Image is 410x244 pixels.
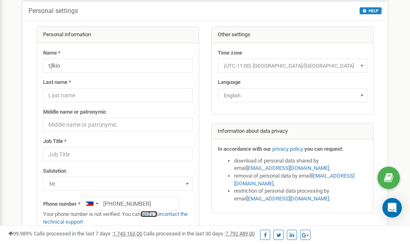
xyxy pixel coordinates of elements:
[247,196,329,202] a: [EMAIL_ADDRESS][DOMAIN_NAME]
[43,49,61,57] label: Name *
[218,146,271,152] strong: In accordance with our
[113,231,142,237] u: 1 743 163,00
[218,88,367,102] span: English
[43,108,106,116] label: Middle name or patronymic
[212,27,373,43] div: Other settings
[234,173,354,187] a: [EMAIL_ADDRESS][DOMAIN_NAME]
[226,231,255,237] u: 7 792 489,00
[234,157,367,172] li: download of personal data shared by email ,
[43,147,193,161] input: Job Title
[143,231,255,237] span: Calls processed in the last 30 days :
[212,123,373,140] div: Information about data privacy
[382,198,402,218] div: Open Intercom Messenger
[43,59,193,73] input: Name
[234,172,367,187] li: removal of personal data by email ,
[141,211,157,217] a: verify it
[43,211,193,226] p: Your phone number is not verified. You can or
[221,60,364,72] span: (UTC-11:00) Pacific/Midway
[43,200,80,208] label: Phone number *
[82,197,178,211] input: +1-800-555-55-55
[34,231,142,237] span: Calls processed in the last 7 days :
[218,49,242,57] label: Time zone
[304,146,343,152] strong: you can request:
[218,59,367,73] span: (UTC-11:00) Pacific/Midway
[37,27,199,43] div: Personal information
[28,7,78,15] h5: Personal settings
[43,211,188,225] a: contact the technical support
[234,187,367,202] li: restriction of personal data processing by email .
[218,79,241,86] label: Language
[221,90,364,101] span: English
[43,177,193,191] span: Mr.
[247,165,329,171] a: [EMAIL_ADDRESS][DOMAIN_NAME]
[272,146,303,152] a: privacy policy
[46,178,190,190] span: Mr.
[43,79,71,86] label: Last name *
[360,7,382,14] button: HELP
[8,231,33,237] span: 99,989%
[43,138,67,145] label: Job Title *
[82,197,101,210] div: Telephone country code
[43,88,193,102] input: Last name
[43,167,66,175] label: Salutation
[43,118,193,132] input: Middle name or patronymic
